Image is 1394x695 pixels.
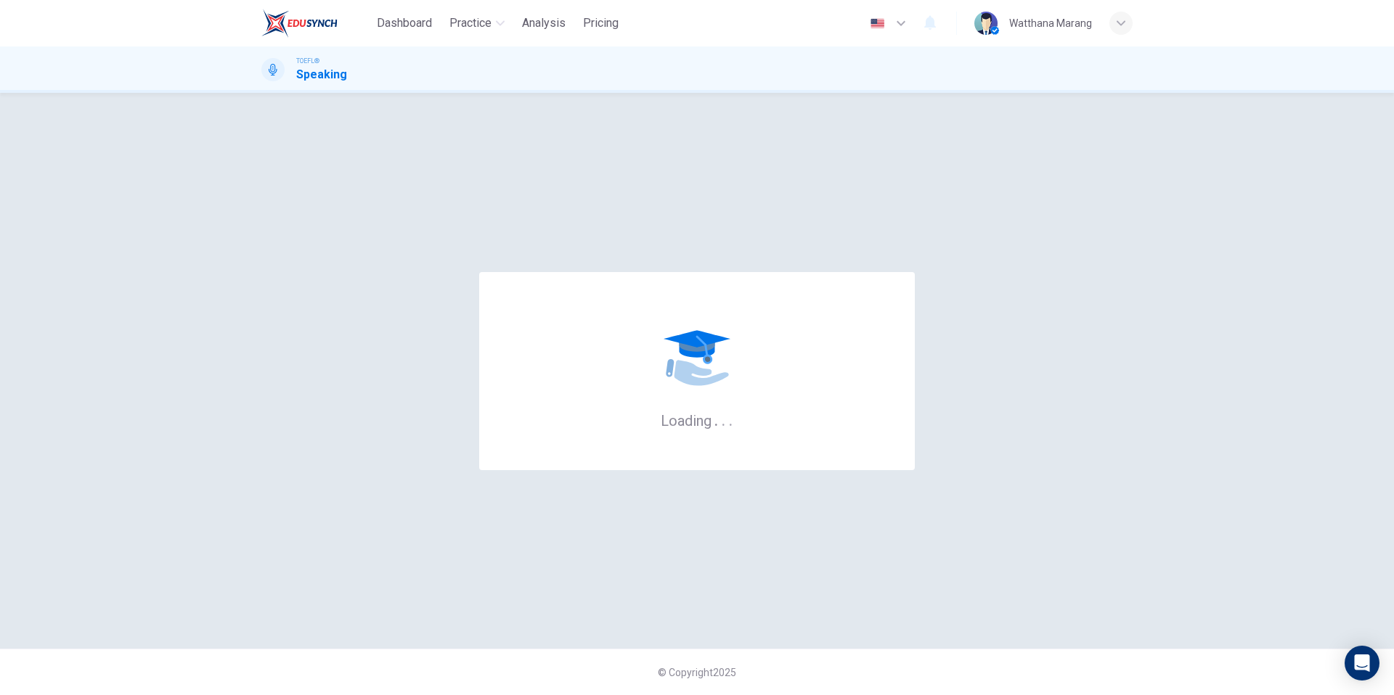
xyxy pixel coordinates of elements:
[721,407,726,431] h6: .
[714,407,719,431] h6: .
[522,15,566,32] span: Analysis
[444,10,510,36] button: Practice
[296,56,319,66] span: TOEFL®
[1009,15,1092,32] div: Watthana Marang
[377,15,432,32] span: Dashboard
[261,9,371,38] a: EduSynch logo
[516,10,571,36] button: Analysis
[296,66,347,83] h1: Speaking
[658,667,736,678] span: © Copyright 2025
[261,9,338,38] img: EduSynch logo
[449,15,492,32] span: Practice
[728,407,733,431] h6: .
[1345,646,1379,680] div: Open Intercom Messenger
[974,12,998,35] img: Profile picture
[868,18,886,29] img: en
[371,10,438,36] button: Dashboard
[661,411,733,429] h6: Loading
[583,15,619,32] span: Pricing
[577,10,624,36] button: Pricing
